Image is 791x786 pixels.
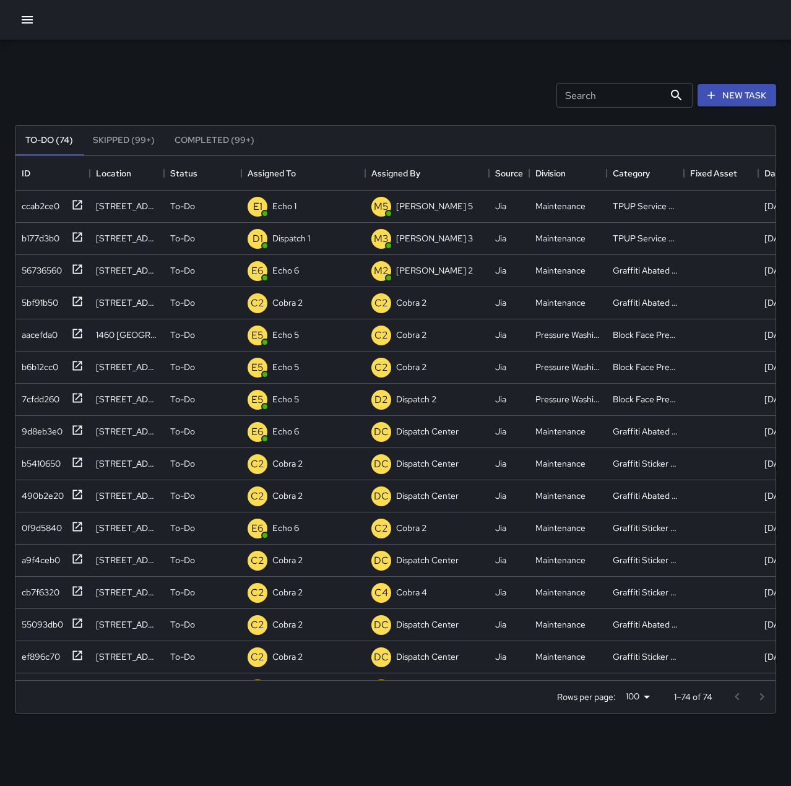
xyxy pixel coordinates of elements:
[272,618,303,631] p: Cobra 2
[96,425,158,438] div: 1309 Franklin Street
[251,328,264,343] p: E5
[96,554,158,566] div: 415 24th Street
[535,457,586,470] div: Maintenance
[170,296,195,309] p: To-Do
[535,232,586,244] div: Maintenance
[495,361,506,373] div: Jia
[535,425,586,438] div: Maintenance
[674,691,712,703] p: 1–74 of 74
[613,425,678,438] div: Graffiti Abated Large
[374,425,389,439] p: DC
[396,650,459,663] p: Dispatch Center
[272,425,299,438] p: Echo 6
[17,517,62,534] div: 0f9d5840
[165,126,264,155] button: Completed (99+)
[96,329,158,341] div: 1460 Broadway
[613,554,678,566] div: Graffiti Sticker Abated Small
[495,586,506,598] div: Jia
[607,156,684,191] div: Category
[374,457,389,472] p: DC
[170,200,195,212] p: To-Do
[96,200,158,212] div: 2295 Broadway
[96,156,131,191] div: Location
[374,199,389,214] p: M5
[17,581,59,598] div: cb7f6320
[374,360,388,375] p: C2
[495,264,506,277] div: Jia
[535,200,586,212] div: Maintenance
[272,232,310,244] p: Dispatch 1
[241,156,365,191] div: Assigned To
[170,264,195,277] p: To-Do
[495,554,506,566] div: Jia
[17,356,58,373] div: b6b12cc0
[96,296,158,309] div: 415 24th Street
[396,232,473,244] p: [PERSON_NAME] 3
[170,586,195,598] p: To-Do
[613,329,678,341] div: Block Face Pressure Washed
[613,393,678,405] div: Block Face Pressure Washed
[621,688,654,706] div: 100
[15,156,90,191] div: ID
[251,457,264,472] p: C2
[396,264,473,277] p: [PERSON_NAME] 2
[251,521,264,536] p: E6
[170,361,195,373] p: To-Do
[396,618,459,631] p: Dispatch Center
[396,554,459,566] p: Dispatch Center
[170,156,197,191] div: Status
[613,586,678,598] div: Graffiti Sticker Abated Small
[535,329,600,341] div: Pressure Washing
[374,392,388,407] p: D2
[396,361,426,373] p: Cobra 2
[170,232,195,244] p: To-Do
[170,425,195,438] p: To-Do
[251,618,264,633] p: C2
[96,393,158,405] div: 372 24th Street
[396,522,426,534] p: Cobra 2
[251,264,264,279] p: E6
[495,618,506,631] div: Jia
[170,393,195,405] p: To-Do
[495,232,506,244] div: Jia
[251,296,264,311] p: C2
[535,393,600,405] div: Pressure Washing
[170,522,195,534] p: To-Do
[253,231,263,246] p: D1
[396,329,426,341] p: Cobra 2
[272,586,303,598] p: Cobra 2
[684,156,758,191] div: Fixed Asset
[251,425,264,439] p: E6
[374,650,389,665] p: DC
[96,457,158,470] div: 415 24th Street
[251,360,264,375] p: E5
[396,296,426,309] p: Cobra 2
[613,296,678,309] div: Graffiti Abated Large
[251,650,264,665] p: C2
[272,554,303,566] p: Cobra 2
[495,425,506,438] div: Jia
[170,618,195,631] p: To-Do
[170,457,195,470] p: To-Do
[17,485,64,502] div: 490b2e20
[535,586,586,598] div: Maintenance
[495,156,523,191] div: Source
[170,329,195,341] p: To-Do
[272,393,299,405] p: Echo 5
[374,264,389,279] p: M2
[374,328,388,343] p: C2
[17,388,59,405] div: 7cfdd260
[613,618,678,631] div: Graffiti Abated Large
[90,156,164,191] div: Location
[535,650,586,663] div: Maintenance
[251,553,264,568] p: C2
[396,586,427,598] p: Cobra 4
[535,296,586,309] div: Maintenance
[170,554,195,566] p: To-Do
[272,650,303,663] p: Cobra 2
[690,156,737,191] div: Fixed Asset
[251,489,264,504] p: C2
[396,490,459,502] p: Dispatch Center
[495,490,506,502] div: Jia
[248,156,296,191] div: Assigned To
